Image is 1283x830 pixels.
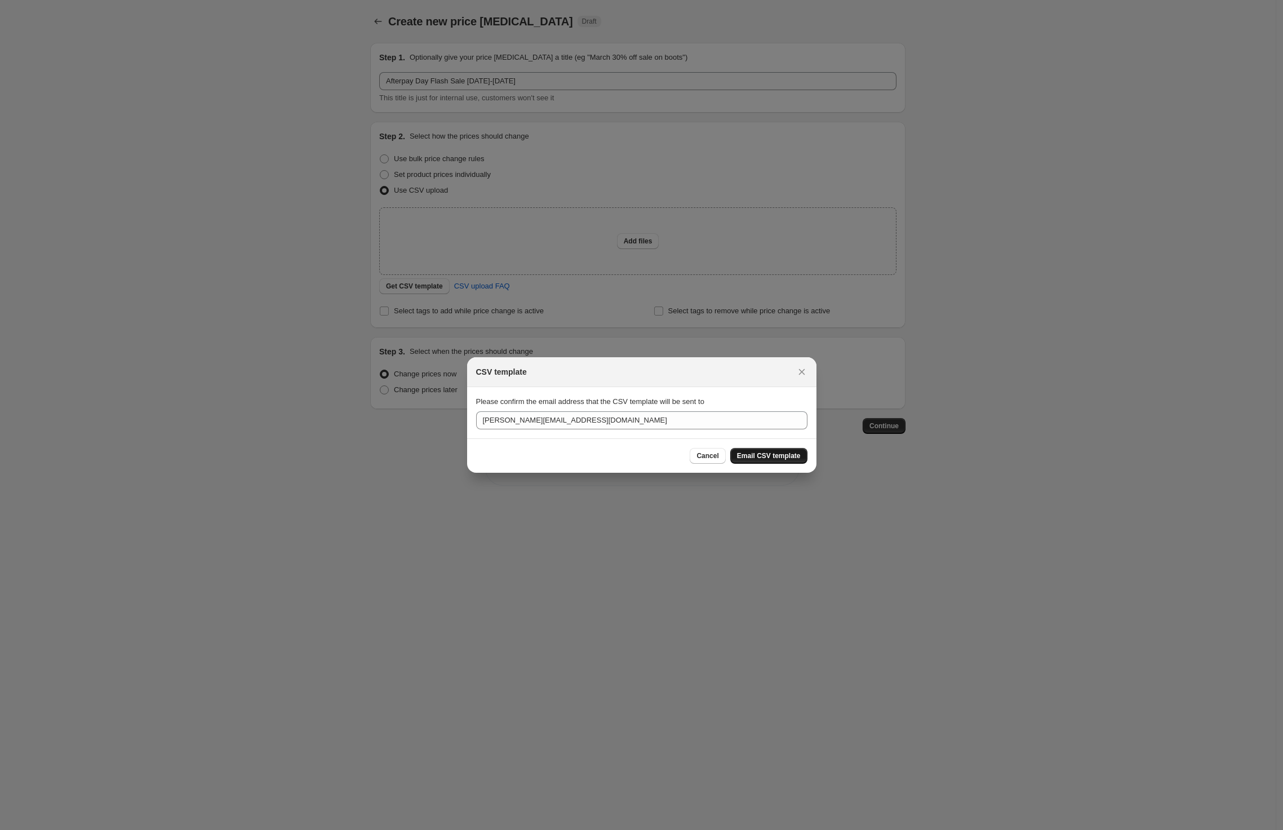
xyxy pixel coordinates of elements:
h2: CSV template [476,366,527,378]
span: Email CSV template [737,451,801,460]
button: Cancel [690,448,725,464]
button: Email CSV template [730,448,807,464]
button: Close [794,364,810,380]
span: Please confirm the email address that the CSV template will be sent to [476,397,704,406]
span: Cancel [696,451,718,460]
